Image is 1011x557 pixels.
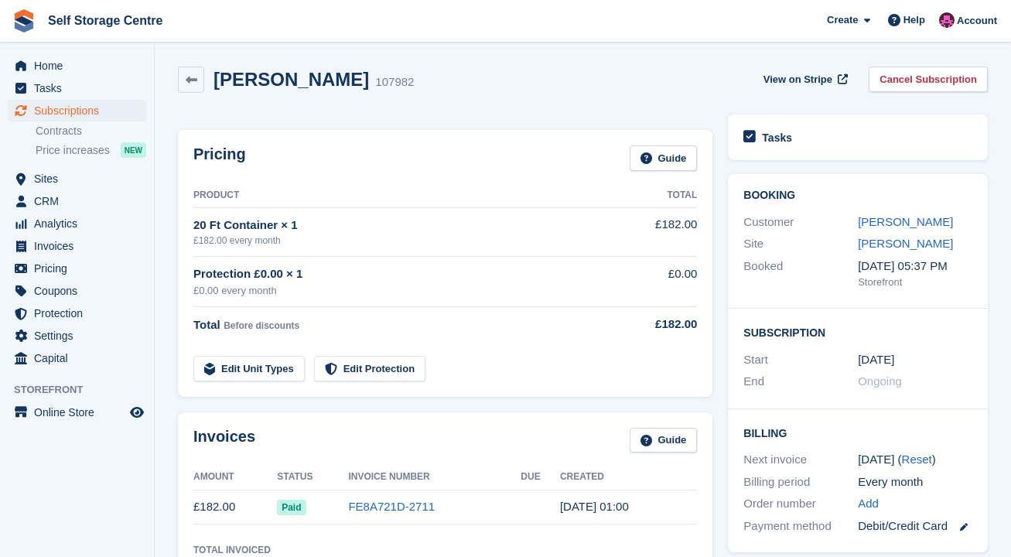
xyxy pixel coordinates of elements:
div: £182.00 every month [193,234,620,248]
span: Create [827,12,858,28]
img: Ben Scott [939,12,955,28]
span: Coupons [34,280,127,302]
a: Edit Protection [314,356,425,381]
div: Storefront [858,275,972,290]
a: menu [8,402,146,423]
div: Order number [743,495,858,513]
h2: Booking [743,190,972,202]
div: Total Invoiced [193,543,271,557]
a: menu [8,325,146,347]
a: Add [858,495,879,513]
span: Settings [34,325,127,347]
a: menu [8,77,146,99]
div: Billing period [743,473,858,491]
div: Payment method [743,518,858,535]
span: Protection [34,302,127,324]
div: £0.00 every month [193,283,620,299]
a: menu [8,100,146,121]
th: Status [277,465,348,490]
td: £182.00 [620,207,698,256]
a: menu [8,168,146,190]
span: Invoices [34,235,127,257]
th: Amount [193,465,277,490]
span: Storefront [14,382,154,398]
div: Customer [743,214,858,231]
span: Ongoing [858,374,902,388]
td: £182.00 [193,490,277,525]
div: [DATE] 05:37 PM [858,258,972,275]
h2: Pricing [193,145,246,171]
div: 107982 [375,73,414,91]
a: menu [8,302,146,324]
a: Edit Unit Types [193,356,305,381]
div: Every month [858,473,972,491]
h2: Billing [743,425,972,440]
div: [DATE] ( ) [858,451,972,469]
th: Product [193,183,620,208]
a: menu [8,235,146,257]
span: Price increases [36,143,110,158]
th: Total [620,183,698,208]
a: Price increases NEW [36,142,146,159]
a: menu [8,258,146,279]
a: Contracts [36,124,146,138]
a: menu [8,280,146,302]
div: Site [743,235,858,253]
th: Due [521,465,560,490]
span: Home [34,55,127,77]
span: Subscriptions [34,100,127,121]
span: Online Store [34,402,127,423]
h2: [PERSON_NAME] [213,69,369,90]
a: Guide [630,145,698,171]
span: Help [903,12,925,28]
a: View on Stripe [757,67,851,92]
th: Invoice Number [348,465,521,490]
a: [PERSON_NAME] [858,215,953,228]
span: Before discounts [224,320,299,331]
span: Sites [34,168,127,190]
span: Total [193,318,220,331]
a: menu [8,55,146,77]
h2: Tasks [762,131,792,145]
div: Protection £0.00 × 1 [193,265,620,283]
a: menu [8,213,146,234]
div: Next invoice [743,451,858,469]
div: Start [743,351,858,369]
span: Analytics [34,213,127,234]
div: Debit/Credit Card [858,518,972,535]
a: Self Storage Centre [42,8,169,33]
td: £0.00 [620,257,698,307]
a: FE8A721D-2711 [348,500,435,513]
div: 20 Ft Container × 1 [193,217,620,234]
div: End [743,373,858,391]
span: Account [957,13,997,29]
span: Capital [34,347,127,369]
time: 2025-09-15 00:00:24 UTC [560,500,629,513]
a: menu [8,190,146,212]
a: Preview store [128,403,146,422]
span: CRM [34,190,127,212]
a: menu [8,347,146,369]
h2: Invoices [193,428,255,453]
div: NEW [121,142,146,158]
div: £182.00 [620,316,698,333]
a: Guide [630,428,698,453]
span: Tasks [34,77,127,99]
div: Booked [743,258,858,290]
h2: Subscription [743,324,972,340]
span: Pricing [34,258,127,279]
img: stora-icon-8386f47178a22dfd0bd8f6a31ec36ba5ce8667c1dd55bd0f319d3a0aa187defe.svg [12,9,36,32]
span: View on Stripe [763,72,832,87]
time: 2025-09-15 00:00:00 UTC [858,351,894,369]
span: Paid [277,500,306,515]
a: Cancel Subscription [869,67,988,92]
a: Reset [902,453,932,466]
th: Created [560,465,697,490]
a: [PERSON_NAME] [858,237,953,250]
